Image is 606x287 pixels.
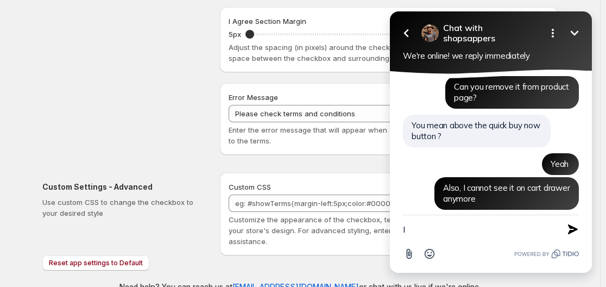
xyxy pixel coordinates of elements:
span: Yeah [175,159,193,169]
button: Open options [166,22,188,44]
span: Chat with [67,23,162,33]
span: Can you remove it from product page? [78,82,193,103]
a: Powered by Tidio. [138,247,203,260]
span: You mean above the quick buy now button ? [36,120,164,141]
span: Enter the error message that will appear when a customer tries to proceed without agreeing to the... [229,126,544,145]
span: Adjust the spacing (in pixels) around the checkbox section. A higher value increases the space be... [229,43,532,63]
p: 5px [229,29,241,40]
span: Custom CSS [229,183,271,191]
button: Minimize [188,22,210,44]
span: I Agree Section Margin [229,17,306,26]
span: Reset app settings to Default [49,259,143,267]
span: Also, I cannot see it on cart drawer anymore [67,183,194,204]
span: Customize the appearance of the checkbox, terms and conditions text, and popup to match your stor... [229,215,544,246]
textarea: New message [27,215,176,244]
h2: shopsappers [67,23,162,43]
h2: Custom Settings - Advanced [42,182,203,192]
p: Use custom CSS to change the checkbox to your desired style [42,197,203,219]
button: Attach file button [23,244,43,264]
button: Reset app settings to Default [42,255,149,271]
span: We're online! we reply immediately [27,51,154,61]
span: Error Message [229,93,278,102]
button: Open Emoji picker [43,244,64,264]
